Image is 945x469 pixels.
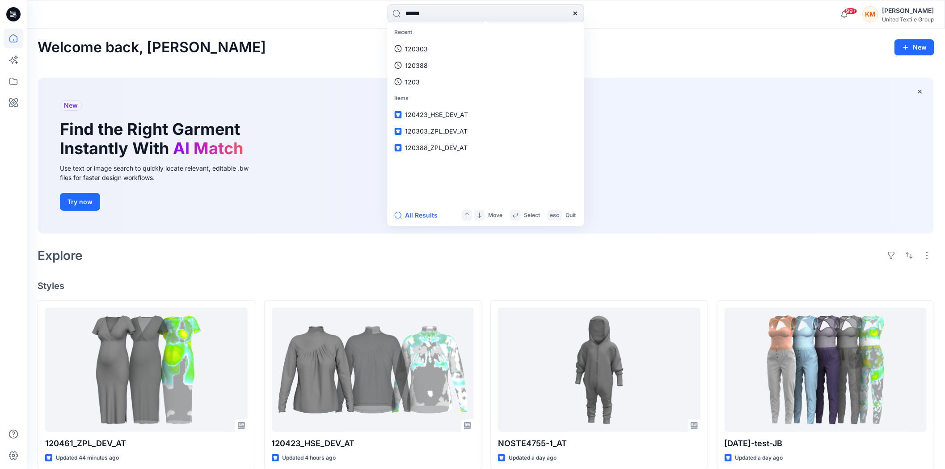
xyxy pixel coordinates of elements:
[405,61,428,70] p: 120388
[389,57,582,74] a: 120388
[405,144,468,151] span: 120388_ZPL_DEV_AT
[882,5,934,16] div: [PERSON_NAME]
[524,211,540,220] p: Select
[405,111,468,118] span: 120423_HSE_DEV_AT
[64,100,78,111] span: New
[550,211,560,220] p: esc
[405,44,428,54] p: 120303
[395,210,444,221] button: All Results
[272,437,474,450] p: 120423_HSE_DEV_AT
[173,138,243,158] span: AI Match
[389,24,582,41] p: Recent
[56,453,119,463] p: Updated 44 minutes ago
[272,308,474,432] a: 120423_HSE_DEV_AT
[283,453,336,463] p: Updated 4 hours ago
[509,453,557,463] p: Updated a day ago
[489,211,503,220] p: Move
[882,16,934,23] div: United Textile Group
[862,6,878,22] div: KM
[389,139,582,156] a: 120388_ZPL_DEV_AT
[60,193,100,211] button: Try now
[38,248,83,263] h2: Explore
[498,308,700,432] a: NOSTE4755-1_AT
[38,39,266,56] h2: Welcome back, [PERSON_NAME]
[894,39,934,55] button: New
[405,77,420,87] p: 1203
[60,120,248,158] h1: Find the Right Garment Instantly With
[389,74,582,90] a: 1203
[45,308,248,432] a: 120461_ZPL_DEV_AT
[38,281,934,291] h4: Styles
[844,8,857,15] span: 99+
[45,437,248,450] p: 120461_ZPL_DEV_AT
[735,453,783,463] p: Updated a day ago
[389,41,582,57] a: 120303
[389,123,582,139] a: 120303_ZPL_DEV_AT
[498,437,700,450] p: NOSTE4755-1_AT
[566,211,576,220] p: Quit
[725,308,927,432] a: 2025.09.25-test-JB
[60,163,261,182] div: Use text or image search to quickly locate relevant, editable .bw files for faster design workflows.
[725,437,927,450] p: [DATE]-test-JB
[405,127,468,135] span: 120303_ZPL_DEV_AT
[389,90,582,107] p: Items
[389,106,582,123] a: 120423_HSE_DEV_AT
